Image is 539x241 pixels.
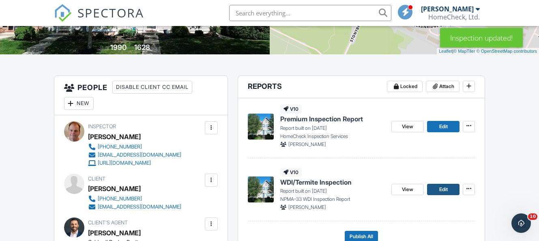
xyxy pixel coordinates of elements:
[440,28,523,47] div: Inspection updated!
[88,143,181,151] a: [PHONE_NUMBER]
[98,204,181,210] div: [EMAIL_ADDRESS][DOMAIN_NAME]
[110,43,127,52] div: 1990
[54,4,72,22] img: The Best Home Inspection Software - Spectora
[98,160,151,166] div: [URL][DOMAIN_NAME]
[112,81,192,94] div: Disable Client CC Email
[77,4,144,21] span: SPECTORA
[88,123,116,129] span: Inspector
[88,151,181,159] a: [EMAIL_ADDRESS][DOMAIN_NAME]
[134,43,150,52] div: 1628
[100,45,109,51] span: Built
[88,219,128,226] span: Client's Agent
[64,97,94,110] div: New
[437,48,539,55] div: |
[453,49,475,54] a: © MapTiler
[511,213,531,233] iframe: Intercom live chat
[477,49,537,54] a: © OpenStreetMap contributors
[88,195,181,203] a: [PHONE_NUMBER]
[98,196,142,202] div: [PHONE_NUMBER]
[98,152,181,158] div: [EMAIL_ADDRESS][DOMAIN_NAME]
[151,45,163,51] span: sq. ft.
[54,76,228,115] h3: People
[229,5,391,21] input: Search everything...
[98,144,142,150] div: [PHONE_NUMBER]
[88,227,141,239] a: [PERSON_NAME]
[88,183,141,195] div: [PERSON_NAME]
[88,159,181,167] a: [URL][DOMAIN_NAME]
[88,131,141,143] div: [PERSON_NAME]
[54,11,144,28] a: SPECTORA
[439,49,452,54] a: Leaflet
[421,5,474,13] div: [PERSON_NAME]
[528,213,537,220] span: 10
[88,176,105,182] span: Client
[88,203,181,211] a: [EMAIL_ADDRESS][DOMAIN_NAME]
[428,13,480,21] div: HomeCheck, Ltd.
